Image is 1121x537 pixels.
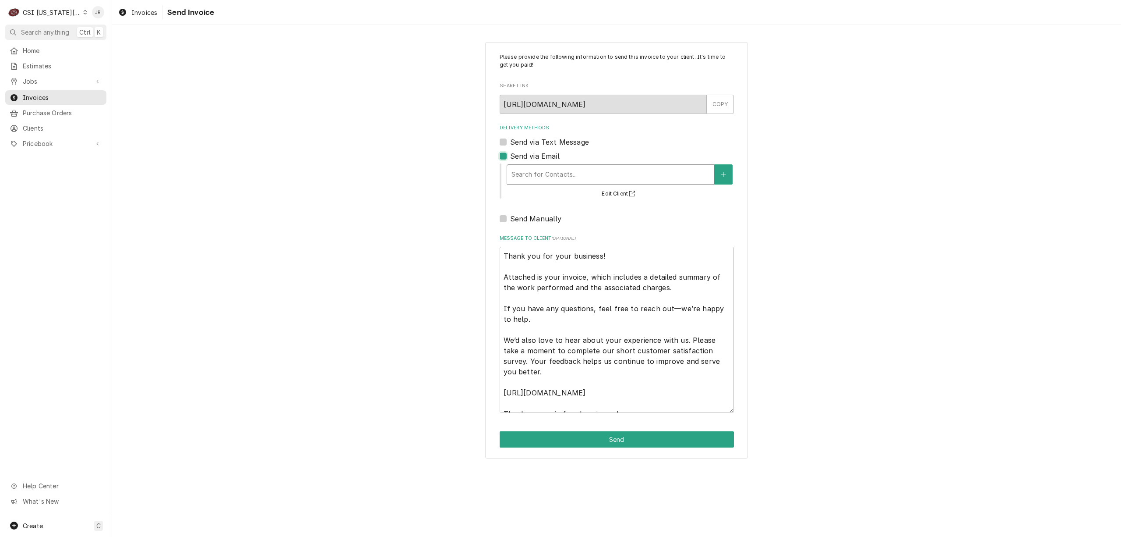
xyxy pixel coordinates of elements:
[551,236,576,241] span: ( optional )
[115,5,161,20] a: Invoices
[23,8,81,17] div: CSI [US_STATE][GEOGRAPHIC_DATA].
[92,6,104,18] div: Jessica Rentfro's Avatar
[500,124,734,132] label: Delivery Methods
[5,121,106,135] a: Clients
[714,164,733,185] button: Create New Contact
[23,124,102,133] span: Clients
[500,124,734,224] div: Delivery Methods
[8,6,20,18] div: C
[23,481,101,491] span: Help Center
[500,235,734,242] label: Message to Client
[485,42,748,459] div: Invoice Send
[707,95,734,114] button: COPY
[23,46,102,55] span: Home
[5,90,106,105] a: Invoices
[510,137,589,147] label: Send via Text Message
[5,25,106,40] button: Search anythingCtrlK
[5,136,106,151] a: Go to Pricebook
[5,59,106,73] a: Estimates
[5,74,106,89] a: Go to Jobs
[500,82,734,114] div: Share Link
[500,235,734,413] div: Message to Client
[500,431,734,448] div: Button Group
[5,479,106,493] a: Go to Help Center
[23,61,102,71] span: Estimates
[131,8,157,17] span: Invoices
[500,431,734,448] div: Button Group Row
[510,151,560,161] label: Send via Email
[96,521,101,530] span: C
[500,53,734,69] p: Please provide the following information to send this invoice to your client. It's time to get yo...
[510,213,562,224] label: Send Manually
[92,6,104,18] div: JR
[600,188,638,199] button: Edit Client
[23,93,102,102] span: Invoices
[5,106,106,120] a: Purchase Orders
[23,497,101,506] span: What's New
[500,431,734,448] button: Send
[23,522,43,530] span: Create
[8,6,20,18] div: CSI Kansas City.'s Avatar
[5,494,106,509] a: Go to What's New
[97,28,101,37] span: K
[23,108,102,117] span: Purchase Orders
[721,171,726,178] svg: Create New Contact
[79,28,91,37] span: Ctrl
[5,43,106,58] a: Home
[500,82,734,89] label: Share Link
[21,28,69,37] span: Search anything
[23,77,89,86] span: Jobs
[165,7,214,18] span: Send Invoice
[500,53,734,413] div: Invoice Send Form
[500,247,734,413] textarea: Thank you for your business! Attached is your invoice, which includes a detailed summary of the w...
[23,139,89,148] span: Pricebook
